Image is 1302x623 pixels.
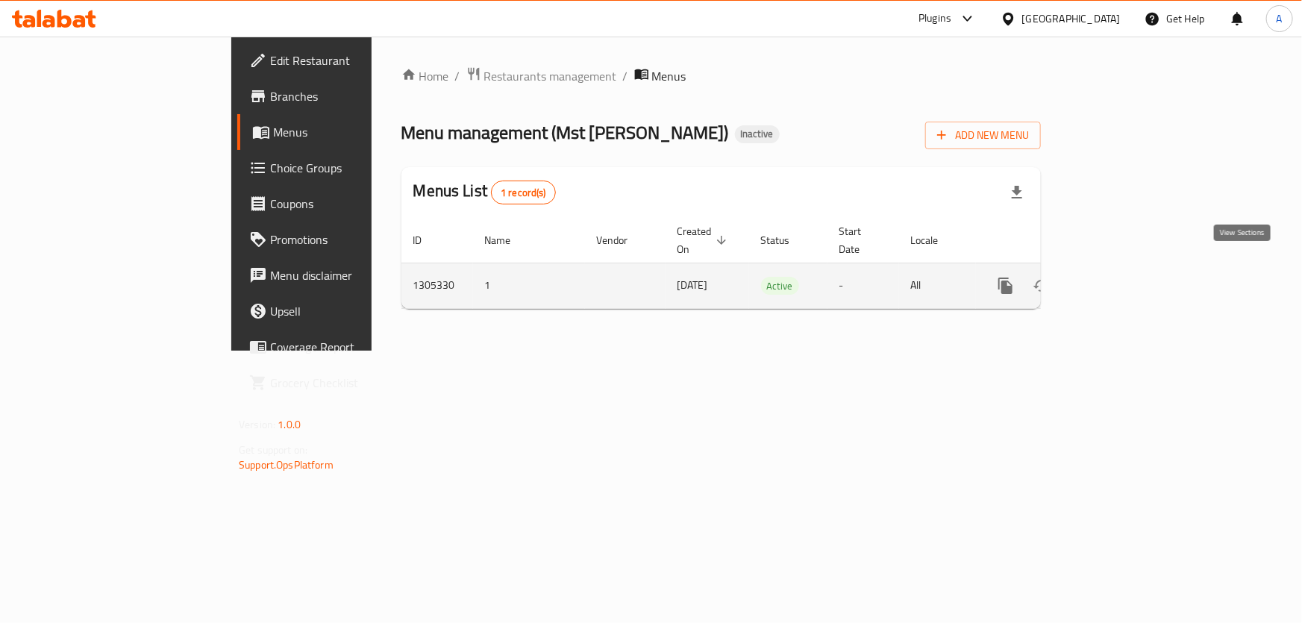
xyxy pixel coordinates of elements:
a: Restaurants management [466,66,617,86]
nav: breadcrumb [401,66,1041,86]
span: Choice Groups [270,159,436,177]
button: Change Status [1024,268,1060,304]
span: Coupons [270,195,436,213]
div: Active [761,277,799,295]
a: Menu disclaimer [237,257,448,293]
td: 1 [473,263,585,308]
a: Edit Restaurant [237,43,448,78]
span: Menu disclaimer [270,266,436,284]
span: Status [761,231,810,249]
a: Branches [237,78,448,114]
a: Promotions [237,222,448,257]
a: Coverage Report [237,329,448,365]
li: / [623,67,628,85]
a: Support.OpsPlatform [239,455,334,475]
span: Branches [270,87,436,105]
span: A [1277,10,1283,27]
span: Promotions [270,231,436,248]
span: Get support on: [239,440,307,460]
div: Export file [999,175,1035,210]
td: All [899,263,976,308]
span: Created On [677,222,731,258]
h2: Menus List [413,180,556,204]
div: [GEOGRAPHIC_DATA] [1022,10,1121,27]
span: [DATE] [677,275,708,295]
span: 1 record(s) [492,186,555,200]
span: Menu management ( Mst [PERSON_NAME] ) [401,116,729,149]
div: Total records count [491,181,556,204]
span: Upsell [270,302,436,320]
a: Grocery Checklist [237,365,448,401]
span: Menus [652,67,686,85]
span: Start Date [839,222,881,258]
span: Vendor [597,231,648,249]
span: Locale [911,231,958,249]
span: Edit Restaurant [270,51,436,69]
span: Inactive [735,128,780,140]
span: Name [485,231,530,249]
span: Restaurants management [484,67,617,85]
span: Active [761,278,799,295]
span: Coverage Report [270,338,436,356]
span: Add New Menu [937,126,1029,145]
button: Add New Menu [925,122,1041,149]
span: Menus [273,123,436,141]
table: enhanced table [401,218,1143,309]
div: Inactive [735,125,780,143]
a: Upsell [237,293,448,329]
a: Choice Groups [237,150,448,186]
span: Grocery Checklist [270,374,436,392]
button: more [988,268,1024,304]
a: Menus [237,114,448,150]
th: Actions [976,218,1143,263]
div: Plugins [918,10,951,28]
td: - [827,263,899,308]
span: ID [413,231,442,249]
span: 1.0.0 [278,415,301,434]
li: / [455,67,460,85]
a: Coupons [237,186,448,222]
span: Version: [239,415,275,434]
